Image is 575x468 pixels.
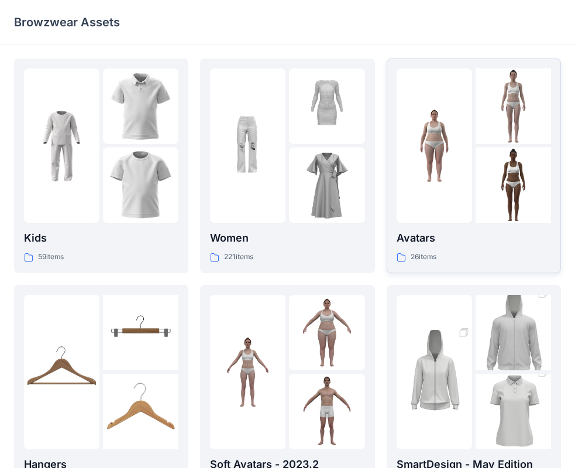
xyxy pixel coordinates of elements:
img: folder 3 [289,147,364,223]
img: folder 3 [103,147,178,223]
p: Women [210,230,364,246]
p: Browzwear Assets [14,14,120,30]
img: folder 2 [476,276,551,390]
img: folder 3 [103,374,178,449]
a: folder 1folder 2folder 3Kids59items [14,58,188,273]
img: folder 2 [289,295,364,370]
img: folder 2 [103,295,178,370]
img: folder 1 [210,108,285,184]
img: folder 3 [289,374,364,449]
img: folder 2 [103,68,178,144]
img: folder 1 [397,108,472,184]
a: folder 1folder 2folder 3Avatars26items [387,58,561,273]
img: folder 2 [289,68,364,144]
p: 26 items [411,251,436,263]
p: Avatars [397,230,551,246]
img: folder 1 [397,315,472,429]
img: folder 1 [24,108,99,184]
img: folder 2 [476,68,551,144]
p: 59 items [38,251,64,263]
p: 221 items [224,251,253,263]
img: folder 1 [24,334,99,409]
img: folder 1 [210,334,285,409]
p: Kids [24,230,178,246]
img: folder 3 [476,147,551,223]
a: folder 1folder 2folder 3Women221items [200,58,374,273]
